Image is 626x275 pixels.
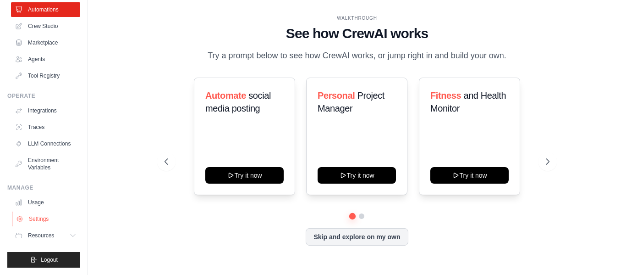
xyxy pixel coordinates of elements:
a: Integrations [11,103,80,118]
span: and Health Monitor [430,90,506,113]
a: Marketplace [11,35,80,50]
a: Agents [11,52,80,67]
div: Operate [7,92,80,100]
span: Logout [41,256,58,264]
button: Try it now [430,167,509,184]
a: Settings [12,212,81,226]
span: Personal [318,90,355,101]
a: Usage [11,195,80,210]
iframe: Chat Widget [580,231,626,275]
button: Try it now [318,167,396,184]
button: Skip and explore on my own [306,228,408,246]
div: WALKTHROUGH [165,15,549,22]
span: social media posting [205,90,271,113]
h1: See how CrewAI works [165,25,549,42]
button: Logout [7,252,80,268]
span: Project Manager [318,90,384,113]
div: Manage [7,184,80,191]
a: Tool Registry [11,68,80,83]
a: Automations [11,2,80,17]
button: Resources [11,228,80,243]
a: Traces [11,120,80,135]
a: Crew Studio [11,19,80,34]
span: Resources [28,232,54,239]
button: Try it now [205,167,284,184]
a: Environment Variables [11,153,80,175]
span: Automate [205,90,246,101]
p: Try a prompt below to see how CrewAI works, or jump right in and build your own. [203,49,511,62]
span: Fitness [430,90,461,101]
a: LLM Connections [11,136,80,151]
